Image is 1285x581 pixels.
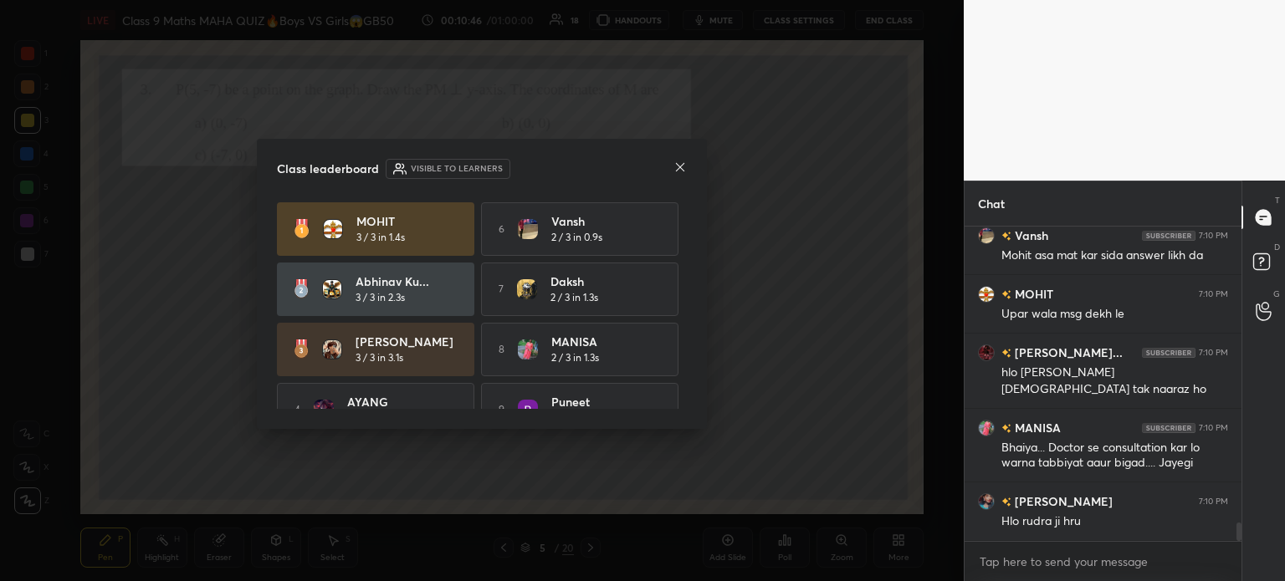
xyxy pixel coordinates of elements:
[499,402,504,417] h5: 9
[323,219,343,239] img: 8f2578de4a8449be86d32134191d8e75.jpg
[1001,513,1228,530] div: Hlo rudra ji hru
[1001,349,1011,358] img: no-rating-badge.077c3623.svg
[1001,232,1011,241] img: no-rating-badge.077c3623.svg
[517,279,537,299] img: 5e211d24bfc341f8a680a246d4fceafd.jpg
[411,162,503,175] h6: Visible to learners
[356,230,405,245] h5: 3 / 3 in 1.4s
[978,493,995,510] img: 7e9ed74682d14eb5b2a7ebcfeac752bc.jpg
[322,339,342,359] img: dba6bff8ba5b4f69883d8f6513a766b8.jpg
[978,344,995,361] img: b7ed219bc1d949f38d7b1f0094d67715.jpg
[1273,288,1280,300] p: G
[1011,344,1123,361] h6: [PERSON_NAME]...
[551,333,655,350] h4: MANISA
[550,290,598,305] h5: 2 / 3 in 1.3s
[1199,423,1228,433] div: 7:10 PM
[356,333,459,350] h4: [PERSON_NAME]
[965,227,1241,541] div: grid
[356,290,405,305] h5: 3 / 3 in 2.3s
[1011,492,1113,510] h6: [PERSON_NAME]
[978,420,995,436] img: 7366b3f6270449b487ed141f3c2bac87.jpg
[356,273,459,290] h4: Abhinav Ku...
[1142,423,1195,433] img: 4P8fHbbgJtejmAAAAAElFTkSuQmCC
[518,219,538,239] img: ac57951a0799499d8fd19966482b33a2.jpg
[1001,364,1228,381] div: hlo [PERSON_NAME]
[356,212,460,230] h4: MOHIT
[1199,289,1228,299] div: 7:10 PM
[294,219,310,239] img: rank-1.ed6cb560.svg
[1001,306,1228,323] div: Upar wala msg dekh le
[322,279,342,299] img: fa3c9261978b4230b23a1ebf6c1f9ec6.jpg
[499,222,504,237] h5: 6
[294,402,300,417] h5: 4
[1001,424,1011,433] img: no-rating-badge.077c3623.svg
[499,342,504,357] h5: 8
[1199,348,1228,358] div: 7:10 PM
[1199,497,1228,507] div: 7:10 PM
[518,339,538,359] img: 7366b3f6270449b487ed141f3c2bac87.jpg
[1001,497,1011,507] img: no-rating-badge.077c3623.svg
[277,160,379,177] h4: Class leaderboard
[294,279,309,299] img: rank-2.3a33aca6.svg
[294,339,309,359] img: rank-3.169bc593.svg
[1001,381,1228,398] div: [DEMOGRAPHIC_DATA] tak naaraz ho
[1275,194,1280,206] p: T
[1142,231,1195,241] img: 4P8fHbbgJtejmAAAAAElFTkSuQmCC
[551,230,602,245] h5: 2 / 3 in 0.9s
[978,286,995,303] img: 8f2578de4a8449be86d32134191d8e75.jpg
[314,400,334,420] img: 4da218e3386a4beeb1400e797a78297d.jpg
[1199,231,1228,241] div: 7:10 PM
[1011,285,1053,303] h6: MOHIT
[550,273,654,290] h4: Daksh
[518,400,538,420] img: 3
[356,350,403,365] h5: 3 / 3 in 3.1s
[1001,440,1228,471] div: Bhaiya... Doctor se consultation kar lo warna tabbiyat aaur bigad.... Jayegi
[1011,419,1061,436] h6: MANISA
[551,350,599,365] h5: 2 / 3 in 1.3s
[1001,290,1011,299] img: no-rating-badge.077c3623.svg
[551,212,655,230] h4: Vansh
[978,227,995,244] img: ac57951a0799499d8fd19966482b33a2.jpg
[1011,227,1048,244] h6: Vansh
[1001,247,1228,264] div: Mohit asa mat kar sida answer likh da
[965,181,1018,226] p: Chat
[347,393,451,410] h4: AYANG
[551,393,655,410] h4: Puneet
[1274,241,1280,253] p: D
[499,282,504,297] h5: 7
[1142,348,1195,358] img: 4P8fHbbgJtejmAAAAAElFTkSuQmCC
